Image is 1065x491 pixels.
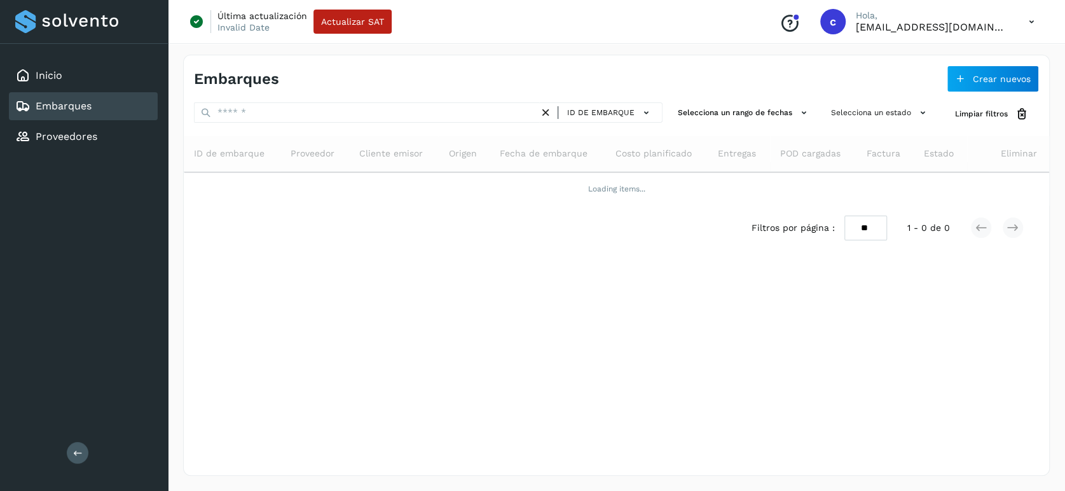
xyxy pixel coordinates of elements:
[718,147,756,160] span: Entregas
[751,221,834,235] span: Filtros por página :
[36,130,97,142] a: Proveedores
[194,147,265,160] span: ID de embarque
[184,172,1049,205] td: Loading items...
[9,62,158,90] div: Inicio
[856,21,1008,33] p: cavila@niagarawater.com
[1001,147,1037,160] span: Eliminar
[217,10,307,22] p: Última actualización
[907,221,950,235] span: 1 - 0 de 0
[321,17,384,26] span: Actualizar SAT
[973,74,1031,83] span: Crear nuevos
[615,147,691,160] span: Costo planificado
[673,102,816,123] button: Selecciona un rango de fechas
[36,100,92,112] a: Embarques
[194,70,279,88] h4: Embarques
[9,123,158,151] div: Proveedores
[36,69,62,81] a: Inicio
[856,10,1008,21] p: Hola,
[866,147,900,160] span: Factura
[359,147,423,160] span: Cliente emisor
[563,104,657,122] button: ID de embarque
[945,102,1039,126] button: Limpiar filtros
[9,92,158,120] div: Embarques
[947,66,1039,92] button: Crear nuevos
[291,147,334,160] span: Proveedor
[448,147,476,160] span: Origen
[217,22,270,33] p: Invalid Date
[955,108,1008,120] span: Limpiar filtros
[826,102,935,123] button: Selecciona un estado
[500,147,587,160] span: Fecha de embarque
[780,147,841,160] span: POD cargadas
[313,10,392,34] button: Actualizar SAT
[567,107,635,118] span: ID de embarque
[924,147,954,160] span: Estado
